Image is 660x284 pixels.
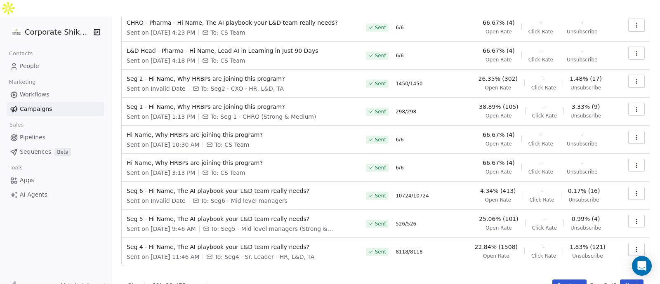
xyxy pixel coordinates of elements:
span: Sent on Invalid Date [127,197,186,205]
span: Sent [375,80,386,87]
span: Sent on [DATE] 11:46 AM [127,253,199,261]
span: - [541,187,543,195]
span: 0.99% (4) [572,215,600,223]
span: 3.33% (9) [572,103,600,111]
span: Contacts [5,47,36,60]
a: Pipelines [7,131,104,144]
span: Sent [375,192,386,199]
span: Sent on Invalid Date [127,84,186,93]
span: To: Seg2 - CXO - HR, L&D, TA [201,84,284,93]
span: Sent [375,108,386,115]
a: People [7,59,104,73]
span: 66.67% (4) [483,19,515,27]
span: - [581,131,583,139]
span: Sent on [DATE] 9:46 AM [127,225,196,233]
span: Apps [20,176,34,185]
span: CHRO - Pharma - Hi Name, The AI playbook your L&D team really needs? [127,19,356,27]
span: Unsubscribe [567,141,597,147]
span: Open Rate [486,141,512,147]
span: Sent on [DATE] 10:30 AM [127,141,199,149]
span: 526 / 526 [396,221,416,227]
span: 66.67% (4) [483,131,515,139]
span: Sent [375,136,386,143]
span: Click Rate [531,84,556,91]
span: 6 / 6 [396,136,403,143]
span: Workflows [20,90,49,99]
span: Click Rate [532,225,557,231]
span: - [543,75,545,83]
span: To: Seg6 - Mid level managers [201,197,288,205]
a: Campaigns [7,102,104,116]
button: Corporate Shiksha [10,25,88,39]
span: Click Rate [531,253,556,259]
span: Sent on [DATE] 4:23 PM [127,28,195,37]
span: Sales [6,119,27,131]
span: Click Rate [528,169,553,175]
span: Seg 5 - Hi Name, The AI playbook your L&D team really needs? [127,215,356,223]
span: 4.34% (413) [480,187,516,195]
span: 10724 / 10724 [396,192,429,199]
span: 0.17% (16) [568,187,600,195]
span: - [543,243,545,251]
span: Open Rate [485,84,511,91]
span: To: CS Team [214,141,249,149]
span: To: Seg 1 - CHRO (Strong & Medium) [210,113,316,121]
span: Click Rate [528,141,553,147]
span: 66.67% (4) [483,159,515,167]
a: SequencesBeta [7,145,104,159]
span: - [543,103,545,111]
span: Campaigns [20,105,52,113]
span: Hi Name, Why HRBPs are joining this program? [127,131,356,139]
span: To: Seg4 - Sr. Leader - HR, L&D, TA [214,253,314,261]
span: Click Rate [532,113,557,119]
img: CorporateShiksha.png [12,27,21,37]
span: Open Rate [483,253,509,259]
span: Unsubscribe [570,84,601,91]
span: Seg 1 - Hi Name, Why HRBPs are joining this program? [127,103,356,111]
span: Seg 4 - Hi Name, The AI playbook your L&D team really needs? [127,243,356,251]
span: 8118 / 8118 [396,249,422,255]
span: Sent [375,24,386,31]
span: Click Rate [530,197,554,203]
span: Tools [6,162,26,174]
span: Sent [375,221,386,227]
span: - [581,47,583,55]
span: People [20,62,39,70]
span: Unsubscribe [567,28,597,35]
span: - [540,19,542,27]
span: To: CS Team [210,169,245,177]
span: Open Rate [486,56,512,63]
span: Beta [54,148,71,156]
span: Click Rate [528,28,553,35]
span: Marketing [5,76,39,88]
span: Unsubscribe [570,225,601,231]
span: 25.06% (101) [479,215,518,223]
span: 6 / 6 [396,164,403,171]
span: 298 / 298 [396,108,416,115]
span: Sent [375,249,386,255]
span: 1.48% (17) [570,75,602,83]
span: - [581,19,583,27]
span: Sent on [DATE] 1:13 PM [127,113,195,121]
span: Unsubscribe [567,169,597,175]
a: Apps [7,174,104,187]
span: AI Agents [20,190,47,199]
span: 22.84% (1508) [475,243,518,251]
span: - [540,131,542,139]
span: Unsubscribe [567,56,597,63]
span: Seg 6 - Hi Name, The AI playbook your L&D team really needs? [127,187,356,195]
span: Open Rate [486,225,512,231]
span: Sent [375,52,386,59]
span: 66.67% (4) [483,47,515,55]
span: Click Rate [528,56,553,63]
a: Workflows [7,88,104,101]
div: Open Intercom Messenger [632,256,652,276]
span: To: Seg5 - Mid level managers (Strong & Medium) [211,225,335,233]
span: Hi Name, Why HRBPs are joining this program? [127,159,356,167]
span: Open Rate [486,169,512,175]
span: Sent on [DATE] 4:18 PM [127,56,195,65]
span: 26.35% (302) [478,75,518,83]
span: To: CS Team [210,28,245,37]
span: Sequences [20,148,51,156]
span: Open Rate [485,197,511,203]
